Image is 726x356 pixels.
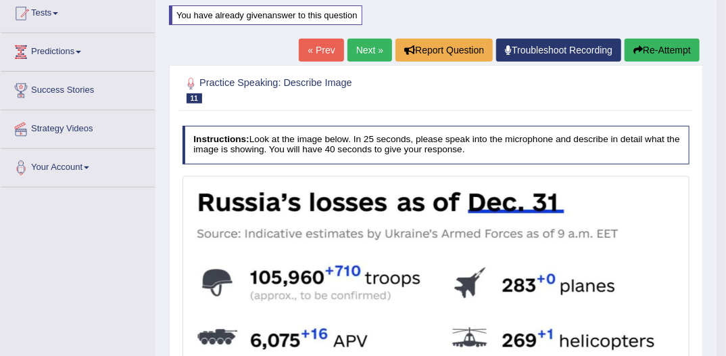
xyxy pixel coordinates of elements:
a: Strategy Videos [1,110,155,144]
a: Your Account [1,149,155,183]
h2: Practice Speaking: Describe Image [183,75,497,104]
b: Instructions: [193,134,249,144]
span: 11 [187,93,202,104]
a: Next » [347,39,392,62]
h4: Look at the image below. In 25 seconds, please speak into the microphone and describe in detail w... [183,126,690,164]
a: « Prev [299,39,343,62]
a: Predictions [1,33,155,67]
a: Success Stories [1,72,155,106]
div: You have already given answer to this question [169,5,362,25]
button: Re-Attempt [625,39,700,62]
a: Troubleshoot Recording [496,39,621,62]
button: Report Question [395,39,493,62]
